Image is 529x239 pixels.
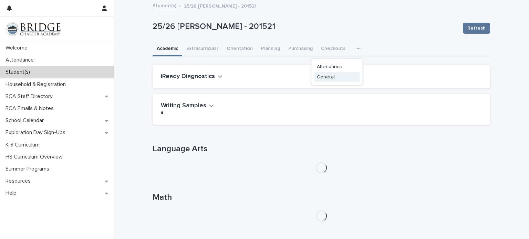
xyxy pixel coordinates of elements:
[3,105,59,112] p: BCA Emails & Notes
[317,42,350,56] button: Checkouts
[184,2,257,9] p: 25/26 [PERSON_NAME] - 201521
[3,178,36,184] p: Resources
[161,73,222,80] button: iReady Diagnostics
[257,42,284,56] button: Planning
[317,64,342,69] span: Attendance
[3,117,49,124] p: School Calendar
[161,102,214,110] button: Writing Samples
[182,42,222,56] button: Extracurricular
[3,57,39,63] p: Attendance
[3,81,71,88] p: Household & Registration
[222,42,257,56] button: Orientation
[6,22,61,36] img: V1C1m3IdTEidaUdm9Hs0
[161,102,206,110] h2: Writing Samples
[3,190,22,196] p: Help
[3,45,33,51] p: Welcome
[153,193,490,203] h1: Math
[3,129,71,136] p: Exploration Day Sign-Ups
[3,142,45,148] p: K-8 Curriculum
[3,154,68,160] p: HS Curriculum Overview
[153,1,176,9] a: Student(s)
[463,23,490,34] button: Refresh
[3,166,55,172] p: Summer Programs
[467,25,486,32] span: Refresh
[3,93,58,100] p: BCA Staff Directory
[161,73,215,80] h2: iReady Diagnostics
[3,69,35,75] p: Student(s)
[153,22,457,32] p: 25/26 [PERSON_NAME] - 201521
[153,144,490,154] h1: Language Arts
[317,75,335,79] span: General
[284,42,317,56] button: Purchasing
[153,42,182,56] button: Academic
